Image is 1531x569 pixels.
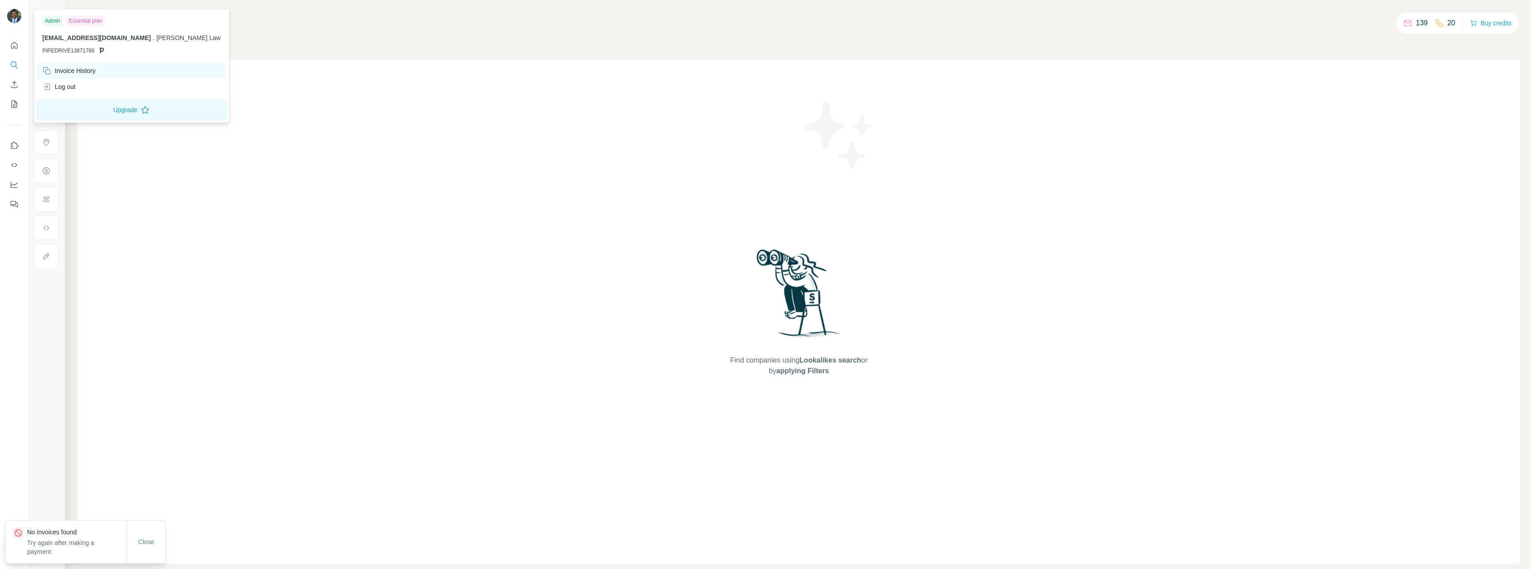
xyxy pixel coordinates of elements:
span: . [153,34,154,41]
img: Avatar [7,9,21,23]
h4: Search [77,11,1520,23]
span: Lookalikes search [799,356,861,364]
button: Show [28,5,64,19]
p: 139 [1416,18,1428,28]
button: Dashboard [7,177,21,193]
span: PIPEDRIVE13871786 [42,47,94,55]
p: Try again after making a payment [27,538,127,556]
div: Essential plan [66,16,105,26]
button: Use Surfe API [7,157,21,173]
span: applying Filters [776,367,829,375]
img: Surfe Illustration - Woman searching with binoculars [753,247,845,346]
span: Find companies using or by [728,355,870,376]
button: Quick start [7,37,21,53]
div: Admin [42,16,63,26]
div: Invoice History [42,66,96,75]
button: My lists [7,96,21,112]
span: Close [138,537,154,546]
span: [EMAIL_ADDRESS][DOMAIN_NAME] [42,34,151,41]
span: [PERSON_NAME] Law [156,34,221,41]
div: Log out [42,82,76,91]
img: Surfe Illustration - Stars [799,95,879,175]
button: Close [132,534,161,550]
button: Search [7,57,21,73]
p: No invoices found [27,528,127,537]
button: Feedback [7,196,21,212]
button: Enrich CSV [7,77,21,93]
button: Buy credits [1470,17,1511,29]
button: Use Surfe on LinkedIn [7,137,21,153]
p: 20 [1447,18,1455,28]
button: Upgrade [36,99,227,121]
